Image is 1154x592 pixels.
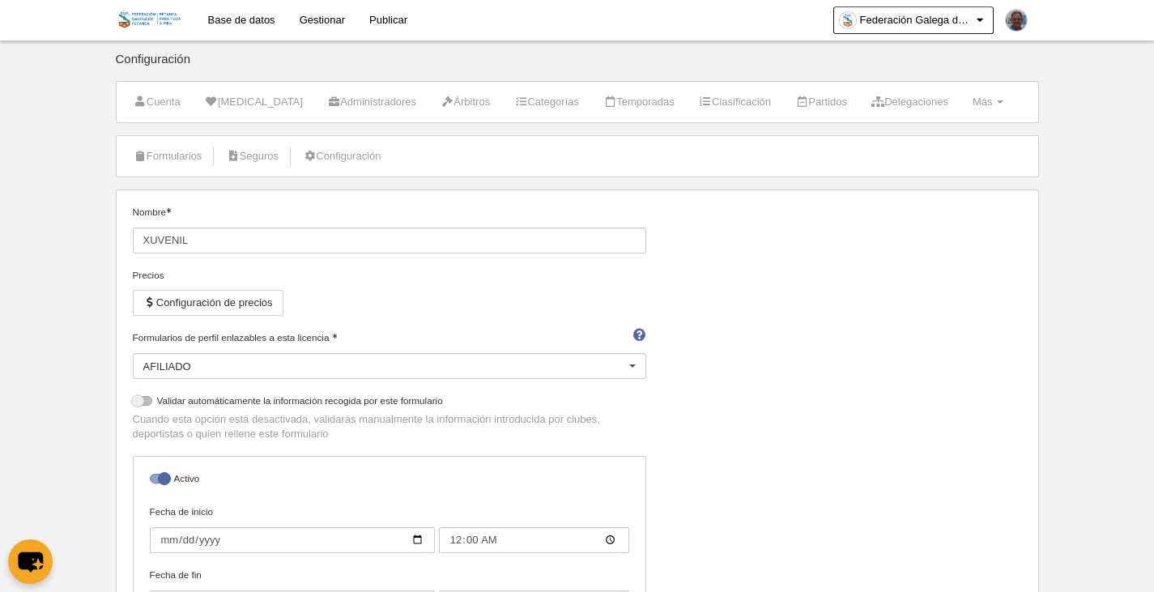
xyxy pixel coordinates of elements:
[8,539,53,584] button: chat-button
[1006,10,1027,31] img: PaFHC34zXDIh.30x30.jpg
[840,12,856,28] img: OaVxIiruxir8.30x30.jpg
[594,90,683,114] a: Temporadas
[125,144,211,168] a: Formularios
[973,96,993,108] span: Más
[150,471,629,490] label: Activo
[318,90,425,114] a: Administradores
[432,90,499,114] a: Árbitros
[133,205,646,253] label: Nombre
[143,360,191,373] span: AFILIADO
[294,144,390,168] a: Configuración
[133,290,283,316] button: Configuración de precios
[116,10,183,29] img: Federación Galega de Petanca
[133,330,646,345] label: Formularios de perfil enlazables a esta licencia
[439,527,629,553] input: Fecha de inicio
[150,505,629,553] label: Fecha de inicio
[505,90,588,114] a: Categorías
[133,268,646,283] div: Precios
[690,90,780,114] a: Clasificación
[196,90,312,114] a: [MEDICAL_DATA]
[964,90,1012,114] a: Más
[332,334,337,339] i: Obligatorio
[833,6,994,34] a: Federación Galega de Petanca
[860,12,973,28] span: Federación Galega de Petanca
[166,208,171,213] i: Obligatorio
[125,90,189,114] a: Cuenta
[217,144,287,168] a: Seguros
[862,90,957,114] a: Delegaciones
[133,228,646,253] input: Nombre
[116,53,1039,81] div: Configuración
[133,412,646,441] p: Cuando esta opción está desactivada, validarás manualmente la información introducida por clubes,...
[786,90,856,114] a: Partidos
[133,394,646,412] label: Validar automáticamente la información recogida por este formulario
[150,527,435,553] input: Fecha de inicio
